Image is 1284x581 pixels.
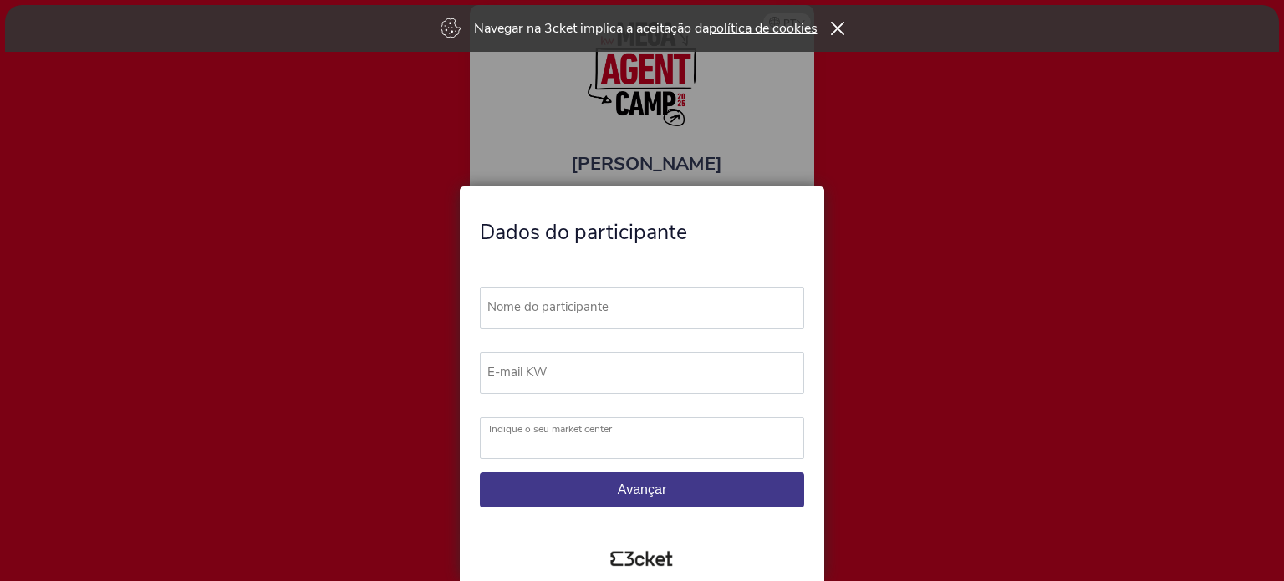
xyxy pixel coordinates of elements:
[709,19,818,38] a: política de cookies
[618,482,666,497] span: Avançar
[480,472,804,507] button: Avançar
[474,19,818,38] p: Navegar na 3cket implica a aceitação da
[480,218,804,247] h4: Dados do participante
[480,287,819,328] label: Nome do participante
[480,352,819,393] label: E-mail KW
[488,417,814,441] label: Indique o seu market center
